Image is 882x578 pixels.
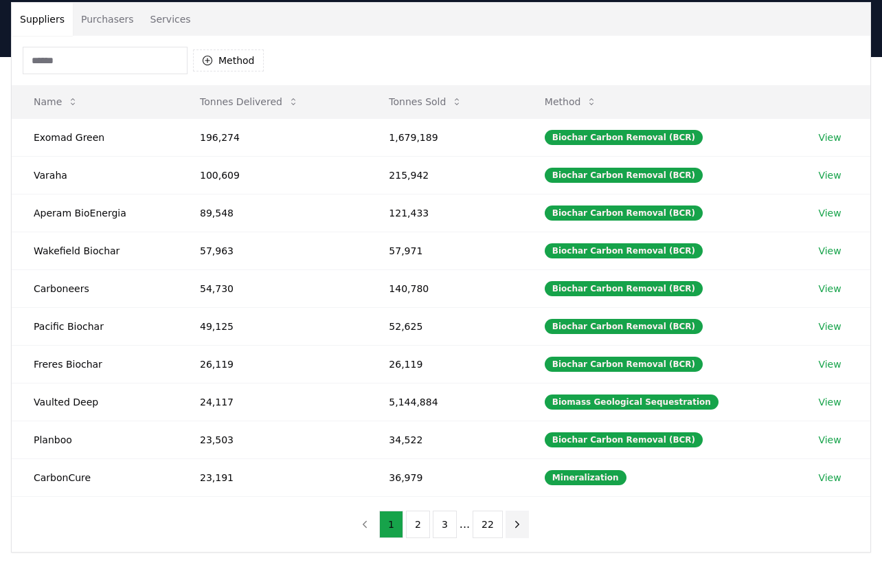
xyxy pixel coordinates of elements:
[12,307,178,345] td: Pacific Biochar
[545,394,719,410] div: Biomass Geological Sequestration
[545,168,703,183] div: Biochar Carbon Removal (BCR)
[818,206,841,220] a: View
[12,3,73,36] button: Suppliers
[12,156,178,194] td: Varaha
[406,511,430,538] button: 2
[12,269,178,307] td: Carboneers
[818,168,841,182] a: View
[818,244,841,258] a: View
[545,281,703,296] div: Biochar Carbon Removal (BCR)
[818,320,841,333] a: View
[12,118,178,156] td: Exomad Green
[178,232,367,269] td: 57,963
[367,458,523,496] td: 36,979
[142,3,199,36] button: Services
[178,383,367,421] td: 24,117
[433,511,457,538] button: 3
[178,194,367,232] td: 89,548
[545,357,703,372] div: Biochar Carbon Removal (BCR)
[367,156,523,194] td: 215,942
[367,421,523,458] td: 34,522
[545,319,703,334] div: Biochar Carbon Removal (BCR)
[545,130,703,145] div: Biochar Carbon Removal (BCR)
[12,421,178,458] td: Planboo
[12,458,178,496] td: CarbonCure
[818,395,841,409] a: View
[193,49,264,71] button: Method
[460,516,470,533] li: ...
[367,383,523,421] td: 5,144,884
[367,194,523,232] td: 121,433
[378,88,473,115] button: Tonnes Sold
[473,511,503,538] button: 22
[818,357,841,371] a: View
[818,433,841,447] a: View
[12,383,178,421] td: Vaulted Deep
[178,118,367,156] td: 196,274
[534,88,609,115] button: Method
[818,282,841,296] a: View
[545,243,703,258] div: Biochar Carbon Removal (BCR)
[367,232,523,269] td: 57,971
[178,345,367,383] td: 26,119
[189,88,310,115] button: Tonnes Delivered
[23,88,89,115] button: Name
[367,118,523,156] td: 1,679,189
[178,421,367,458] td: 23,503
[545,205,703,221] div: Biochar Carbon Removal (BCR)
[545,432,703,447] div: Biochar Carbon Removal (BCR)
[506,511,529,538] button: next page
[379,511,403,538] button: 1
[367,345,523,383] td: 26,119
[178,307,367,345] td: 49,125
[178,269,367,307] td: 54,730
[545,470,626,485] div: Mineralization
[818,131,841,144] a: View
[367,307,523,345] td: 52,625
[178,156,367,194] td: 100,609
[367,269,523,307] td: 140,780
[818,471,841,485] a: View
[12,345,178,383] td: Freres Biochar
[12,232,178,269] td: Wakefield Biochar
[178,458,367,496] td: 23,191
[12,194,178,232] td: Aperam BioEnergia
[73,3,142,36] button: Purchasers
